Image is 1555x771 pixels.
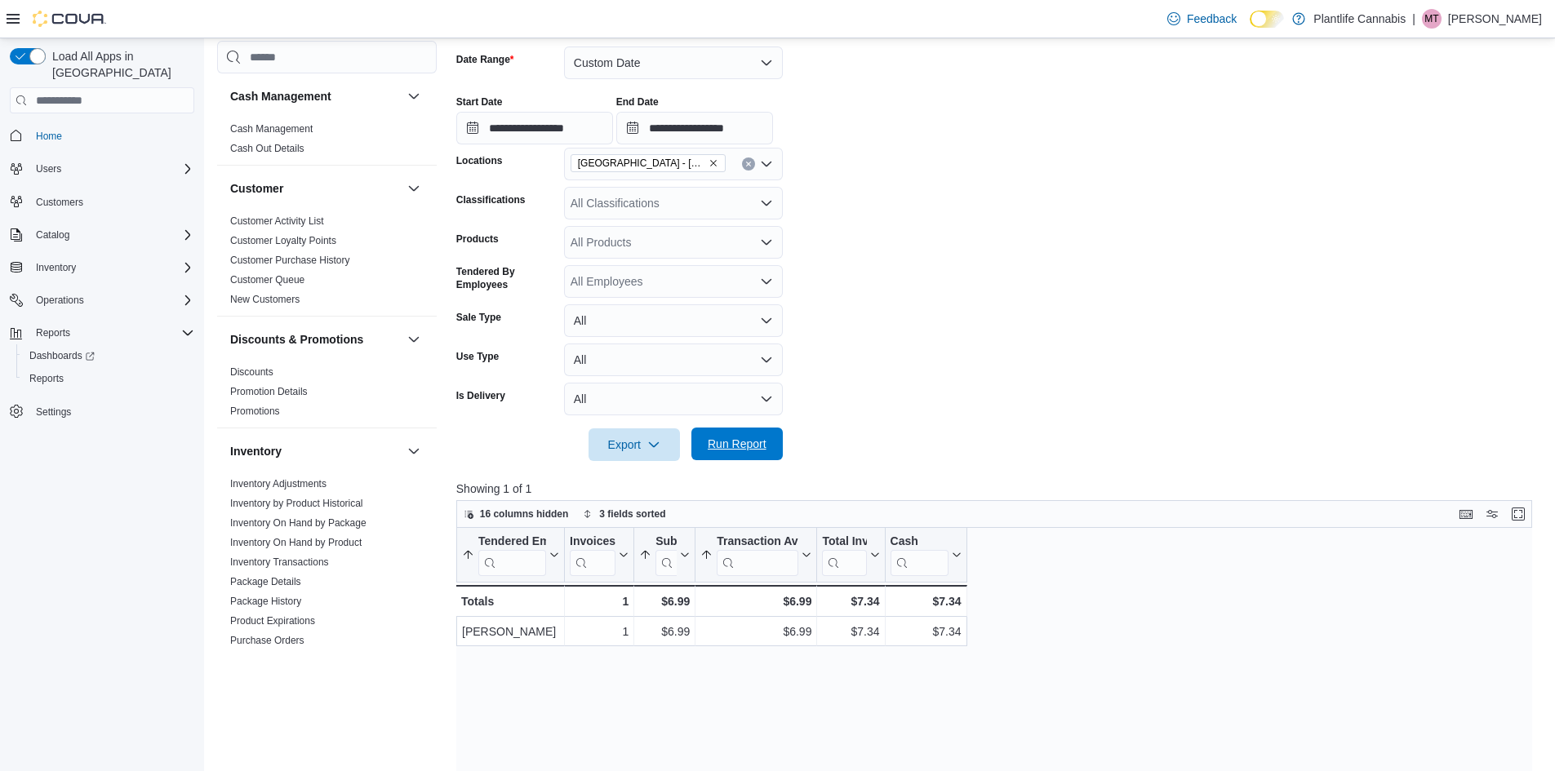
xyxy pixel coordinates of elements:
[230,88,331,104] h3: Cash Management
[1422,9,1442,29] div: Michael Talbot
[564,383,783,415] button: All
[578,155,705,171] span: [GEOGRAPHIC_DATA] - [GEOGRAPHIC_DATA]
[230,274,304,286] a: Customer Queue
[1508,504,1528,524] button: Enter fullscreen
[230,537,362,548] a: Inventory On Hand by Product
[700,592,811,611] div: $6.99
[462,534,559,576] button: Tendered Employee
[616,112,773,144] input: Press the down key to open a popover containing a calendar.
[822,592,879,611] div: $7.34
[230,215,324,227] a: Customer Activity List
[639,622,690,641] div: $6.99
[29,402,78,422] a: Settings
[230,331,401,348] button: Discounts & Promotions
[23,346,194,366] span: Dashboards
[717,534,798,550] div: Transaction Average
[598,428,670,461] span: Export
[760,275,773,288] button: Open list of options
[230,385,308,398] span: Promotion Details
[29,372,64,385] span: Reports
[404,441,424,461] button: Inventory
[36,261,76,274] span: Inventory
[230,273,304,286] span: Customer Queue
[29,193,90,212] a: Customers
[456,481,1544,497] p: Showing 1 of 1
[29,125,194,145] span: Home
[230,142,304,155] span: Cash Out Details
[570,534,615,550] div: Invoices Sold
[461,592,559,611] div: Totals
[29,349,95,362] span: Dashboards
[23,369,70,388] a: Reports
[564,304,783,337] button: All
[217,211,437,316] div: Customer
[3,123,201,147] button: Home
[217,474,437,696] div: Inventory
[230,478,327,490] a: Inventory Adjustments
[404,86,424,106] button: Cash Management
[616,95,659,109] label: End Date
[708,436,766,452] span: Run Report
[890,534,961,576] button: Cash
[639,534,690,576] button: Subtotal
[230,498,363,509] a: Inventory by Product Historical
[230,556,329,569] span: Inventory Transactions
[709,158,718,168] button: Remove Edmonton - South Common from selection in this group
[230,497,363,510] span: Inventory by Product Historical
[29,258,194,277] span: Inventory
[456,53,514,66] label: Date Range
[230,536,362,549] span: Inventory On Hand by Product
[655,534,677,576] div: Subtotal
[1187,11,1237,27] span: Feedback
[700,534,811,576] button: Transaction Average
[29,290,91,310] button: Operations
[230,180,283,197] h3: Customer
[230,576,301,587] a: Package Details
[230,405,280,418] span: Promotions
[29,323,77,343] button: Reports
[230,517,367,529] a: Inventory On Hand by Package
[3,256,201,279] button: Inventory
[456,311,501,324] label: Sale Type
[29,225,76,245] button: Catalog
[230,293,300,306] span: New Customers
[822,534,866,550] div: Total Invoiced
[457,504,575,524] button: 16 columns hidden
[760,197,773,210] button: Open list of options
[29,192,194,212] span: Customers
[230,443,401,459] button: Inventory
[456,265,558,291] label: Tendered By Employees
[29,290,194,310] span: Operations
[1448,9,1542,29] p: [PERSON_NAME]
[23,346,101,366] a: Dashboards
[33,11,106,27] img: Cova
[230,405,280,417] a: Promotions
[404,179,424,198] button: Customer
[462,622,559,641] div: [PERSON_NAME]
[1250,28,1251,29] span: Dark Mode
[691,428,783,460] button: Run Report
[16,344,201,367] a: Dashboards
[700,622,811,641] div: $6.99
[29,225,194,245] span: Catalog
[576,504,672,524] button: 3 fields sorted
[230,635,304,646] a: Purchase Orders
[230,123,313,135] a: Cash Management
[404,330,424,349] button: Discounts & Promotions
[822,534,879,576] button: Total Invoiced
[456,193,526,206] label: Classifications
[456,350,499,363] label: Use Type
[456,112,613,144] input: Press the down key to open a popover containing a calendar.
[230,556,329,568] a: Inventory Transactions
[230,614,315,627] span: Product Expirations
[890,622,961,641] div: $7.34
[822,534,866,576] div: Total Invoiced
[217,119,437,165] div: Cash Management
[456,154,503,167] label: Locations
[230,443,282,459] h3: Inventory
[230,366,273,379] span: Discounts
[230,615,315,627] a: Product Expirations
[230,143,304,154] a: Cash Out Details
[16,367,201,390] button: Reports
[570,534,615,576] div: Invoices Sold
